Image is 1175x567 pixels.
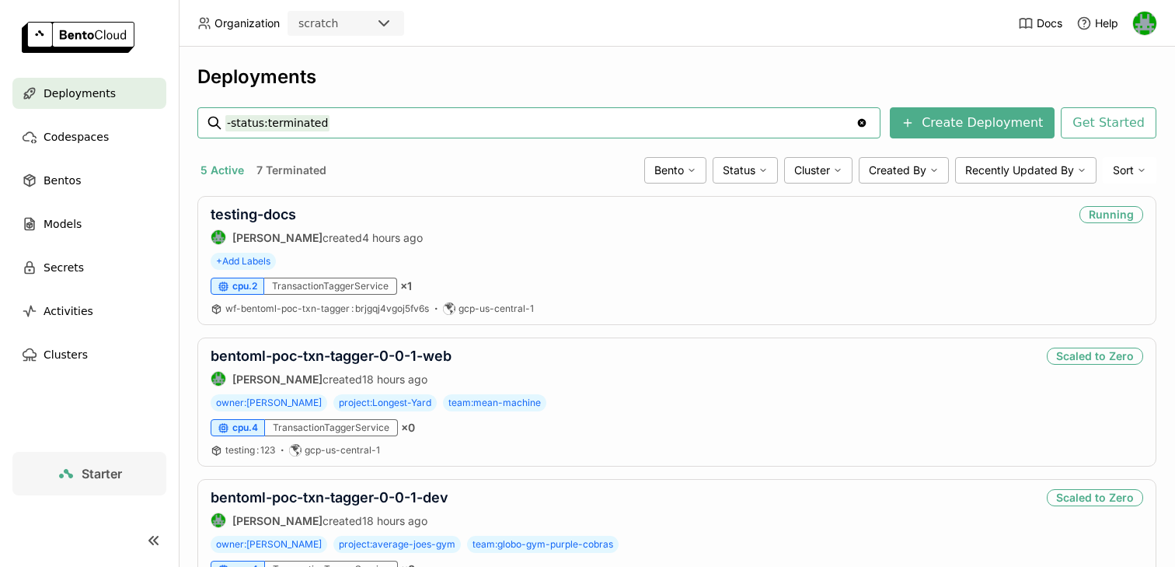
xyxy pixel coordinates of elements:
[211,536,327,553] span: owner:[PERSON_NAME]
[211,230,225,244] img: Sean Hickey
[723,163,755,177] span: Status
[211,489,448,506] a: bentoml-poc-txn-tagger-0-0-1-dev
[225,303,429,314] span: wf-bentoml-poc-txn-tagger brjgqj4vgoj5fv6s
[305,444,380,457] span: gcp-us-central-1
[401,421,415,435] span: × 0
[856,117,868,129] svg: Clear value
[1076,16,1118,31] div: Help
[794,163,830,177] span: Cluster
[264,278,397,295] div: TransactionTaggerService
[211,513,448,528] div: created
[955,157,1097,184] div: Recently Updated By
[22,22,134,53] img: logo
[1037,16,1062,30] span: Docs
[12,208,166,240] a: Models
[197,65,1156,89] div: Deployments
[12,165,166,196] a: Bentos
[253,160,329,180] button: 7 Terminated
[12,121,166,152] a: Codespaces
[211,372,225,386] img: Sean Hickey
[443,394,546,411] span: team:mean-machine
[232,422,258,434] span: cpu.4
[1047,348,1143,365] div: Scaled to Zero
[400,279,412,293] span: × 1
[211,513,225,527] img: Sean Hickey
[1103,157,1156,184] div: Sort
[225,444,275,456] span: testing 123
[232,231,323,244] strong: [PERSON_NAME]
[197,160,247,180] button: 5 Active
[225,303,429,315] a: wf-bentoml-poc-txn-tagger:brjgqj4vgoj5fv6s
[211,229,423,245] div: created
[362,514,427,527] span: 18 hours ago
[12,452,166,495] a: Starter
[44,84,116,103] span: Deployments
[44,171,81,190] span: Bentos
[333,536,461,553] span: project:average-joes-gym
[333,394,437,411] span: project:Longest-Yard
[211,371,452,387] div: created
[12,296,166,327] a: Activities
[467,536,619,553] span: team:globo-gym-purple-cobras
[1061,107,1156,138] button: Get Started
[859,157,949,184] div: Created By
[654,163,684,177] span: Bento
[1079,206,1143,223] div: Running
[1047,489,1143,506] div: Scaled to Zero
[211,394,327,411] span: owner:[PERSON_NAME]
[869,163,926,177] span: Created By
[225,444,275,457] a: testing:123
[1133,12,1156,35] img: Sean Hickey
[44,302,93,320] span: Activities
[211,206,296,222] a: testing-docs
[232,514,323,527] strong: [PERSON_NAME]
[44,215,82,233] span: Models
[225,110,856,135] input: Search
[44,345,88,364] span: Clusters
[12,339,166,370] a: Clusters
[44,258,84,277] span: Secrets
[44,128,109,146] span: Codespaces
[12,252,166,283] a: Secrets
[1018,16,1062,31] a: Docs
[784,157,852,184] div: Cluster
[211,253,276,270] span: +Add Labels
[644,157,706,184] div: Bento
[362,231,423,244] span: 4 hours ago
[214,16,280,30] span: Organization
[256,444,259,456] span: :
[362,373,427,386] span: 18 hours ago
[713,157,778,184] div: Status
[232,373,323,386] strong: [PERSON_NAME]
[211,348,452,364] a: bentoml-poc-txn-tagger-0-0-1-web
[458,303,534,315] span: gcp-us-central-1
[890,107,1055,138] button: Create Deployment
[265,419,398,436] div: TransactionTaggerService
[232,280,257,292] span: cpu.2
[965,163,1074,177] span: Recently Updated By
[340,16,341,32] input: Selected scratch.
[351,303,354,314] span: :
[12,78,166,109] a: Deployments
[1113,163,1134,177] span: Sort
[1095,16,1118,30] span: Help
[82,466,122,481] span: Starter
[298,16,338,31] div: scratch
